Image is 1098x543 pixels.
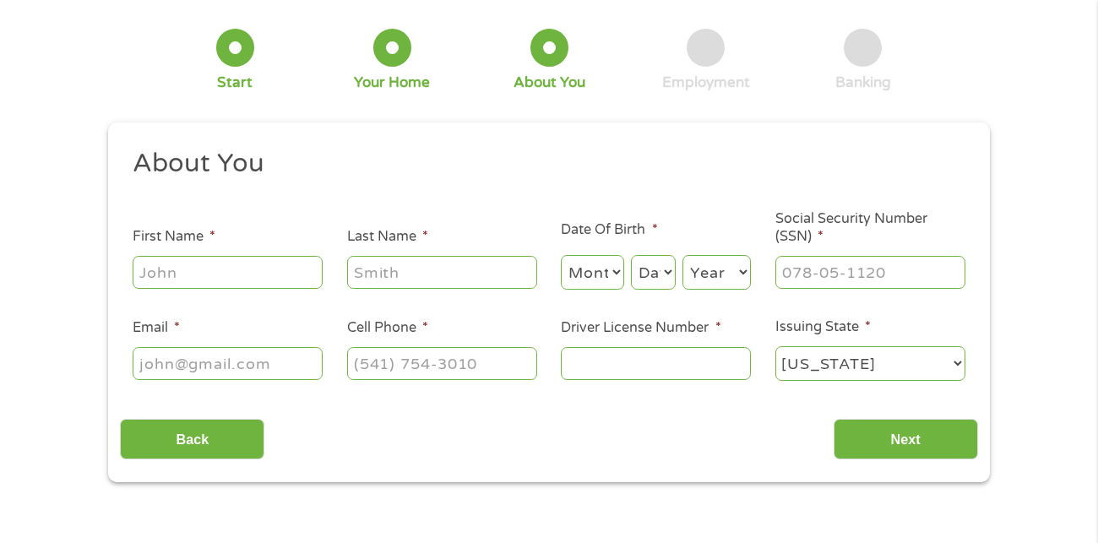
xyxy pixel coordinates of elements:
label: Date Of Birth [561,221,657,239]
label: Driver License Number [561,319,720,337]
input: John [133,256,323,288]
input: Back [120,419,264,460]
input: Next [834,419,978,460]
div: About You [514,73,585,92]
input: 078-05-1120 [775,256,965,288]
label: Last Name [347,228,428,246]
label: Email [133,319,180,337]
label: First Name [133,228,215,246]
label: Cell Phone [347,319,428,337]
input: john@gmail.com [133,347,323,379]
h2: About You [133,147,954,181]
input: (541) 754-3010 [347,347,537,379]
input: Smith [347,256,537,288]
label: Social Security Number (SSN) [775,210,965,246]
div: Your Home [354,73,430,92]
div: Banking [835,73,891,92]
div: Start [217,73,253,92]
label: Issuing State [775,318,871,336]
div: Employment [662,73,750,92]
